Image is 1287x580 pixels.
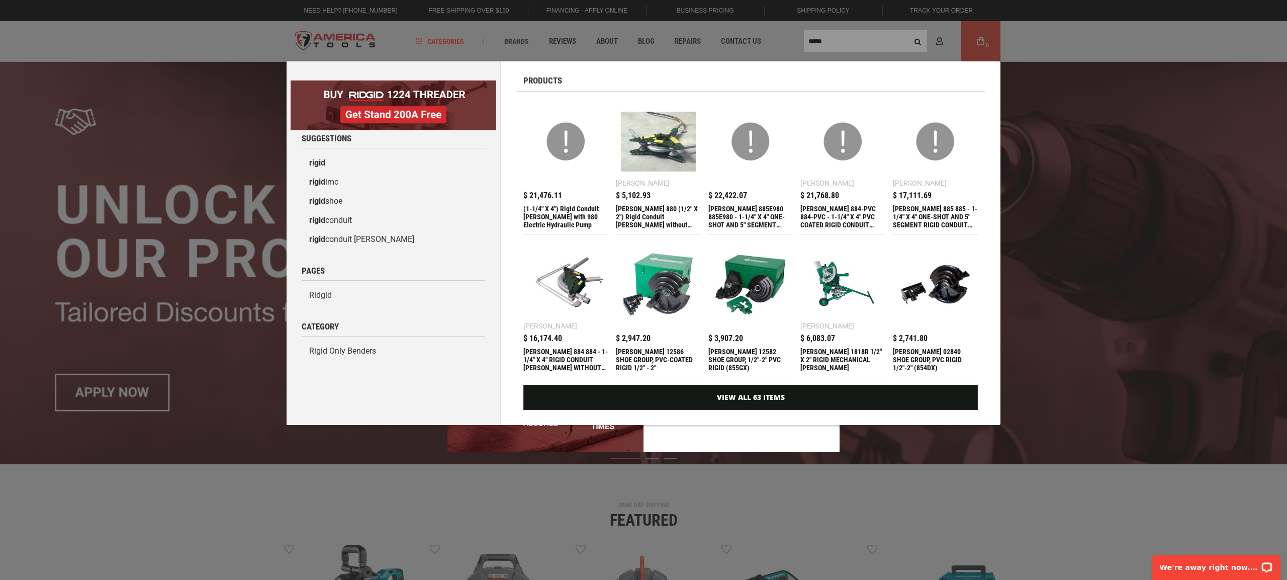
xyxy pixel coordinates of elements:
[309,234,325,244] b: rigid
[1146,548,1287,580] iframe: LiveChat chat widget
[302,173,485,192] a: rigidimc
[893,348,978,372] div: GREENLEE 02840 SHOE GROUP, PVC RIGID 1/2
[800,348,885,372] div: GREENLEE 1818R 1/2
[523,192,562,200] span: $ 21,476.11
[805,104,880,179] img: GREENLEE 884-PVC 884-PVC - 1-1/4
[800,192,839,200] span: $ 21,768.80
[621,104,696,179] img: GREENLEE 880 (1/2
[893,180,947,187] div: [PERSON_NAME]
[523,348,608,372] div: GREENLEE 884 884 - 1-1/4
[302,342,485,361] a: Rigid Only Benders
[713,104,788,179] img: GREENLEE 885E980 885E980 - 1-1/4
[302,286,485,305] a: Ridgid
[523,322,577,329] div: [PERSON_NAME]
[708,335,743,343] span: $ 3,907.20
[309,158,325,168] b: rigid
[708,242,793,377] a: GREENLEE 12582 SHOE GROUP, 1/2 $ 3,907.20 [PERSON_NAME] 12582 SHOE GROUP, 1/2"-2" PVC RIGID (855GX)
[616,99,701,234] a: GREENLEE 880 (1/2 [PERSON_NAME] $ 5,102.93 [PERSON_NAME] 880 (1/2" X 2") Rigid Conduit [PERSON_NA...
[523,242,608,377] a: GREENLEE 884 884 - 1-1/4 [PERSON_NAME] $ 16,174.40 [PERSON_NAME] 884 884 - 1-1/4" X 4" RIGID COND...
[302,322,339,331] span: Category
[309,196,325,206] b: rigid
[708,348,793,372] div: GREENLEE 12582 SHOE GROUP, 1/2
[302,267,325,275] span: Pages
[800,205,885,229] div: GREENLEE 884-PVC 884-PVC - 1-1/4
[616,348,701,372] div: GREENLEE 12586 SHOE GROUP, PVC-COATED RIGID 1/2
[291,80,496,88] a: BOGO: Buy RIDGID® 1224 Threader, Get Stand 200A Free!
[523,76,562,85] span: Products
[898,247,973,322] img: GREENLEE 02840 SHOE GROUP, PVC RIGID 1/2
[800,180,854,187] div: [PERSON_NAME]
[708,99,793,234] a: GREENLEE 885E980 885E980 - 1-1/4 $ 22,422.07 [PERSON_NAME] 885E980 885E980 - 1-1/4" X 4" ONE-SHOT...
[893,205,978,229] div: GREENLEE 885 885 - 1-1/4
[302,230,485,249] a: rigidconduit [PERSON_NAME]
[893,242,978,377] a: GREENLEE 02840 SHOE GROUP, PVC RIGID 1/2 $ 2,741.80 [PERSON_NAME] 02840 SHOE GROUP, PVC RIGID 1/2...
[616,205,701,229] div: GREENLEE 880 (1/2
[523,99,608,234] a: (1-1/4 $ 21,476.11 (1-1/4" X 4") Rigid Conduit [PERSON_NAME] with 980 Electric Hydraulic Pump
[309,215,325,225] b: rigid
[805,247,880,322] img: GREENLEE 1818R 1/2
[302,192,485,211] a: rigidshoe
[800,322,854,329] div: [PERSON_NAME]
[523,205,608,229] div: (1-1/4
[800,335,835,343] span: $ 6,083.07
[528,247,603,322] img: GREENLEE 884 884 - 1-1/4
[893,335,928,343] span: $ 2,741.80
[800,99,885,234] a: GREENLEE 884-PVC 884-PVC - 1-1/4 [PERSON_NAME] $ 21,768.80 [PERSON_NAME] 884-PVC 884-PVC - 1-1/4"...
[302,153,485,173] a: rigid
[893,99,978,234] a: GREENLEE 885 885 - 1-1/4 [PERSON_NAME] $ 17,111.69 [PERSON_NAME] 885 885 - 1-1/4" X 4" ONE-SHOT A...
[302,134,351,143] span: Suggestions
[528,104,603,179] img: (1-1/4
[800,242,885,377] a: GREENLEE 1818R 1/2 [PERSON_NAME] $ 6,083.07 [PERSON_NAME] 1818R 1/2" X 2" RIGID MECHANICAL [PERSO...
[898,104,973,179] img: GREENLEE 885 885 - 1-1/4
[302,211,485,230] a: rigidconduit
[893,192,932,200] span: $ 17,111.69
[309,177,325,187] b: rigid
[621,247,696,322] img: GREENLEE 12586 SHOE GROUP, PVC-COATED RIGID 1/2
[616,242,701,377] a: GREENLEE 12586 SHOE GROUP, PVC-COATED RIGID 1/2 $ 2,947.20 [PERSON_NAME] 12586 SHOE GROUP, PVC-CO...
[523,335,562,343] span: $ 16,174.40
[616,180,670,187] div: [PERSON_NAME]
[713,247,788,322] img: GREENLEE 12582 SHOE GROUP, 1/2
[523,385,978,410] a: View All 63 Items
[616,335,651,343] span: $ 2,947.20
[291,80,496,130] img: BOGO: Buy RIDGID® 1224 Threader, Get Stand 200A Free!
[616,192,651,200] span: $ 5,102.93
[708,205,793,229] div: GREENLEE 885E980 885E980 - 1-1/4
[708,192,747,200] span: $ 22,422.07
